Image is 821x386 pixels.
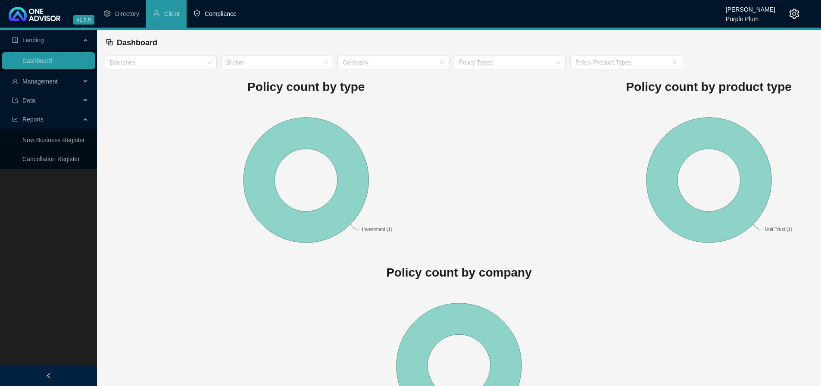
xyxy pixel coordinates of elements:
[22,57,52,64] a: Dashboard
[194,10,200,17] span: safety
[153,10,160,17] span: user
[22,97,35,104] span: Data
[12,78,18,84] span: user
[104,10,111,17] span: setting
[22,78,58,85] span: Management
[105,78,508,96] h1: Policy count by type
[362,226,392,231] text: Investment (1)
[205,10,237,17] span: Compliance
[73,15,94,25] span: v1.9.9
[106,38,113,46] span: block
[117,38,157,47] span: Dashboard
[164,10,180,17] span: Client
[789,9,799,19] span: setting
[726,12,775,21] div: Purple Plum
[12,37,18,43] span: profile
[12,97,18,103] span: import
[9,7,60,21] img: 2df55531c6924b55f21c4cf5d4484680-logo-light.svg
[726,2,775,12] div: [PERSON_NAME]
[22,116,44,123] span: Reports
[22,156,80,162] a: Cancellation Register
[22,137,85,143] a: New Business Register
[46,373,52,379] span: left
[115,10,139,17] span: Directory
[12,116,18,122] span: line-chart
[22,37,44,44] span: Landing
[105,263,813,282] h1: Policy count by company
[765,226,793,231] text: Unit Trust (1)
